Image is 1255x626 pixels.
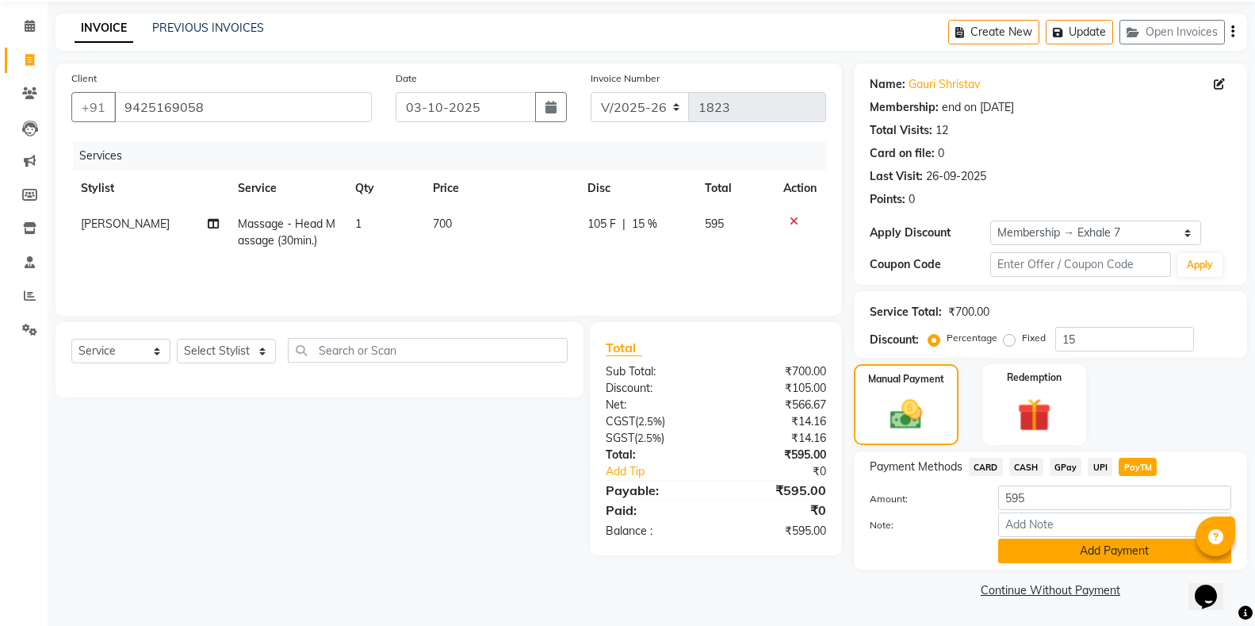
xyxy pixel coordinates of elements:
label: Amount: [858,492,986,506]
div: Last Visit: [870,168,923,185]
iframe: chat widget [1188,563,1239,610]
th: Qty [346,171,423,206]
span: Payment Methods [870,459,962,475]
div: Discount: [594,380,716,397]
a: Add Tip [594,463,736,480]
div: ₹0 [737,463,838,480]
label: Percentage [947,331,997,345]
input: Search by Name/Mobile/Email/Code [114,92,372,122]
div: Coupon Code [870,256,990,273]
div: Points: [870,191,905,208]
span: CGST [606,414,635,428]
div: ₹700.00 [716,363,838,380]
div: Card on file: [870,145,935,162]
label: Redemption [1007,371,1062,385]
label: Note: [858,518,986,532]
div: Net: [594,397,716,413]
label: Fixed [1022,331,1046,345]
div: 0 [909,191,915,208]
div: Total Visits: [870,122,932,139]
div: ( ) [594,413,716,430]
div: 0 [938,145,944,162]
th: Action [774,171,826,206]
th: Service [228,171,346,206]
input: Add Note [998,513,1231,537]
div: Total: [594,447,716,463]
span: [PERSON_NAME] [81,217,170,231]
div: Apply Discount [870,225,990,241]
div: end on [DATE] [942,99,1014,116]
div: ₹595.00 [716,481,838,500]
th: Stylist [71,171,228,206]
button: +91 [71,92,116,122]
div: ₹105.00 [716,380,838,397]
div: Paid: [594,501,716,520]
span: SGST [606,431,634,445]
span: PayTM [1119,458,1157,476]
div: ₹595.00 [716,523,838,540]
div: Name: [870,76,905,93]
button: Update [1046,20,1113,44]
div: Membership: [870,99,939,116]
span: GPay [1050,458,1082,476]
span: 595 [705,217,724,231]
a: PREVIOUS INVOICES [152,21,264,35]
span: 1 [355,217,362,231]
div: Payable: [594,481,716,500]
div: Service Total: [870,304,942,321]
button: Create New [948,20,1039,44]
th: Total [695,171,774,206]
div: 12 [936,122,948,139]
div: ( ) [594,430,716,447]
div: ₹700.00 [948,304,989,321]
input: Search or Scan [288,338,568,363]
input: Enter Offer / Coupon Code [990,252,1171,277]
button: Open Invoices [1119,20,1225,44]
label: Client [71,71,97,86]
span: 15 % [632,216,657,232]
label: Manual Payment [868,372,944,386]
th: Price [423,171,578,206]
div: Balance : [594,523,716,540]
span: CASH [1009,458,1043,476]
div: ₹595.00 [716,447,838,463]
label: Date [396,71,417,86]
div: ₹14.16 [716,413,838,430]
th: Disc [578,171,695,206]
span: CARD [969,458,1003,476]
img: _gift.svg [1007,394,1062,436]
span: | [622,216,626,232]
div: ₹566.67 [716,397,838,413]
span: UPI [1088,458,1112,476]
button: Add Payment [998,539,1231,563]
button: Apply [1177,253,1222,277]
span: 2.5% [638,415,662,428]
div: Sub Total: [594,363,716,380]
span: 105 F [587,216,616,232]
a: Continue Without Payment [857,582,1244,599]
a: Gauri Shristav [909,76,980,93]
div: ₹14.16 [716,430,838,447]
span: 2.5% [637,432,661,444]
span: Massage - Head Massage (30min.) [238,217,335,248]
div: ₹0 [716,501,838,520]
div: Services [73,141,838,171]
img: _cash.svg [880,396,932,433]
span: 700 [433,217,452,231]
input: Amount [998,486,1231,510]
div: 26-09-2025 [926,168,986,185]
label: Invoice Number [591,71,660,86]
span: Total [606,340,642,356]
a: INVOICE [75,14,133,43]
div: Discount: [870,332,919,348]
